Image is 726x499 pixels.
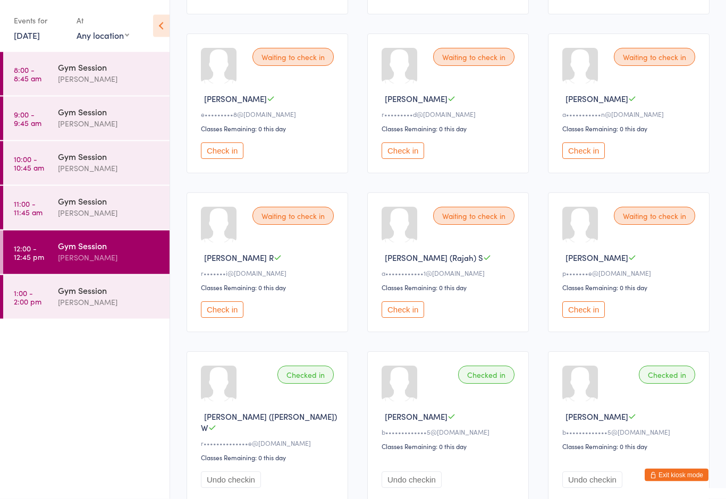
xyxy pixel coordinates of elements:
[58,207,161,219] div: [PERSON_NAME]
[3,231,170,274] a: 12:00 -12:45 pmGym Session[PERSON_NAME]
[252,207,334,225] div: Waiting to check in
[201,269,337,278] div: r•••••••i@[DOMAIN_NAME]
[614,207,695,225] div: Waiting to check in
[201,302,243,318] button: Check in
[252,48,334,66] div: Waiting to check in
[565,252,628,264] span: [PERSON_NAME]
[3,141,170,185] a: 10:00 -10:45 amGym Session[PERSON_NAME]
[562,302,605,318] button: Check in
[382,442,518,451] div: Classes Remaining: 0 this day
[58,162,161,174] div: [PERSON_NAME]
[565,94,628,105] span: [PERSON_NAME]
[58,117,161,130] div: [PERSON_NAME]
[562,143,605,159] button: Check in
[433,207,514,225] div: Waiting to check in
[204,94,267,105] span: [PERSON_NAME]
[14,155,44,172] time: 10:00 - 10:45 am
[58,195,161,207] div: Gym Session
[385,94,448,105] span: [PERSON_NAME]
[58,284,161,296] div: Gym Session
[201,453,337,462] div: Classes Remaining: 0 this day
[562,269,698,278] div: p•••••••e@[DOMAIN_NAME]
[382,110,518,119] div: r•••••••••d@[DOMAIN_NAME]
[14,110,41,127] time: 9:00 - 9:45 am
[562,283,698,292] div: Classes Remaining: 0 this day
[201,411,337,434] span: [PERSON_NAME] ([PERSON_NAME]) W
[14,199,43,216] time: 11:00 - 11:45 am
[382,269,518,278] div: a••••••••••••1@[DOMAIN_NAME]
[14,12,66,29] div: Events for
[458,366,514,384] div: Checked in
[382,283,518,292] div: Classes Remaining: 0 this day
[201,143,243,159] button: Check in
[433,48,514,66] div: Waiting to check in
[201,439,337,448] div: r••••••••••••••e@[DOMAIN_NAME]
[639,366,695,384] div: Checked in
[277,366,334,384] div: Checked in
[562,472,622,488] button: Undo checkin
[382,472,442,488] button: Undo checkin
[58,251,161,264] div: [PERSON_NAME]
[58,61,161,73] div: Gym Session
[382,124,518,133] div: Classes Remaining: 0 this day
[201,472,261,488] button: Undo checkin
[382,302,424,318] button: Check in
[385,411,448,422] span: [PERSON_NAME]
[562,428,698,437] div: b•••••••••••••5@[DOMAIN_NAME]
[614,48,695,66] div: Waiting to check in
[562,110,698,119] div: a•••••••••••n@[DOMAIN_NAME]
[14,289,41,306] time: 1:00 - 2:00 pm
[645,469,708,481] button: Exit kiosk mode
[201,283,337,292] div: Classes Remaining: 0 this day
[201,124,337,133] div: Classes Remaining: 0 this day
[58,106,161,117] div: Gym Session
[382,143,424,159] button: Check in
[201,110,337,119] div: e•••••••••8@[DOMAIN_NAME]
[58,150,161,162] div: Gym Session
[565,411,628,422] span: [PERSON_NAME]
[382,428,518,437] div: b•••••••••••••5@[DOMAIN_NAME]
[14,65,41,82] time: 8:00 - 8:45 am
[14,244,44,261] time: 12:00 - 12:45 pm
[77,12,129,29] div: At
[385,252,483,264] span: [PERSON_NAME] (Rajah) S
[3,52,170,96] a: 8:00 -8:45 amGym Session[PERSON_NAME]
[3,275,170,319] a: 1:00 -2:00 pmGym Session[PERSON_NAME]
[58,240,161,251] div: Gym Session
[58,73,161,85] div: [PERSON_NAME]
[204,252,274,264] span: [PERSON_NAME] R
[3,97,170,140] a: 9:00 -9:45 amGym Session[PERSON_NAME]
[3,186,170,230] a: 11:00 -11:45 amGym Session[PERSON_NAME]
[14,29,40,41] a: [DATE]
[562,124,698,133] div: Classes Remaining: 0 this day
[58,296,161,308] div: [PERSON_NAME]
[562,442,698,451] div: Classes Remaining: 0 this day
[77,29,129,41] div: Any location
